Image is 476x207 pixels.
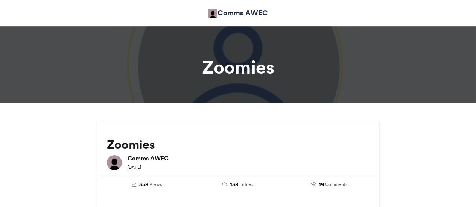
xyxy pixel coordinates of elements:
h6: Comms AWEC [128,155,370,161]
span: 138 [230,181,238,189]
img: Comms AWEC [107,155,122,170]
span: 358 [139,181,148,189]
small: [DATE] [128,165,141,170]
a: 19 Comments [289,181,370,189]
h2: Zoomies [107,138,370,151]
a: 138 Entries [198,181,278,189]
img: Comms AWEC [208,9,217,18]
h1: Zoomies [29,58,447,76]
span: Comments [325,181,347,188]
span: Entries [239,181,253,188]
a: 358 Views [107,181,187,189]
a: Comms AWEC [208,8,268,18]
span: 19 [319,181,324,189]
span: Views [149,181,162,188]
